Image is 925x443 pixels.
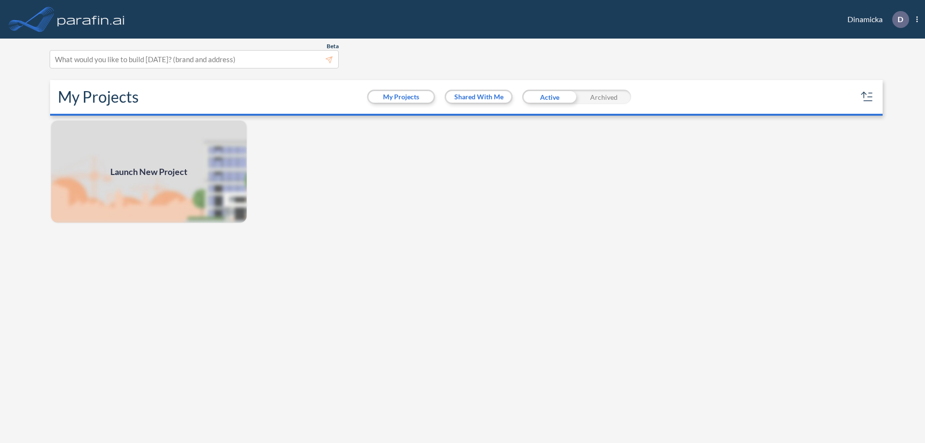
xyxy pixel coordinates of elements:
[55,10,127,29] img: logo
[522,90,577,104] div: Active
[50,120,248,224] img: add
[369,91,434,103] button: My Projects
[327,42,339,50] span: Beta
[50,120,248,224] a: Launch New Project
[110,165,187,178] span: Launch New Project
[446,91,511,103] button: Shared With Me
[859,89,875,105] button: sort
[898,15,903,24] p: D
[833,11,918,28] div: Dinamicka
[58,88,139,106] h2: My Projects
[577,90,631,104] div: Archived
